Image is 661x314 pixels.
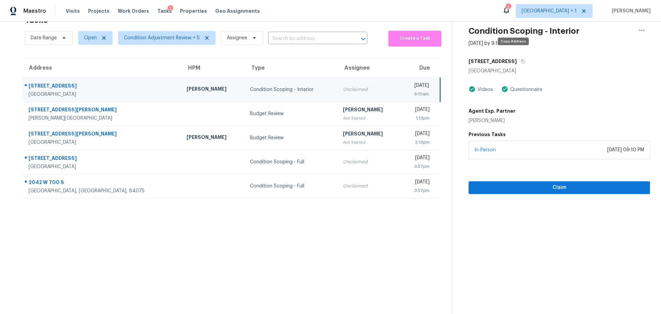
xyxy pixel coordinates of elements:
span: [PERSON_NAME] [609,8,651,14]
div: Condition Scoping - Interior [250,86,332,93]
div: [PERSON_NAME] [469,117,515,124]
div: [DATE] [406,154,429,163]
span: Assignee [227,34,247,41]
span: Visits [66,8,80,14]
div: [PERSON_NAME] [343,106,395,115]
h2: Tasks [25,17,48,23]
div: [GEOGRAPHIC_DATA] [29,163,176,170]
span: Claim [474,183,644,192]
div: Condition Scoping - Full [250,183,332,190]
div: [GEOGRAPHIC_DATA] [29,139,176,146]
div: [STREET_ADDRESS] [29,155,176,163]
div: [GEOGRAPHIC_DATA] [29,91,176,98]
span: Date Range [31,34,57,41]
th: HPM [181,58,244,78]
div: Unclaimed [343,159,395,165]
th: Due [401,58,440,78]
div: [DATE] [406,179,429,187]
span: Maestro [23,8,46,14]
div: [DATE] [406,130,429,139]
th: Assignee [337,58,401,78]
div: Unclaimed [343,86,395,93]
div: [STREET_ADDRESS] [29,82,176,91]
div: Unclaimed [343,183,395,190]
div: 3:57pm [406,163,429,170]
div: Not Started [343,115,395,122]
th: Type [244,58,337,78]
button: Create a Task [388,31,441,47]
div: [PERSON_NAME] [187,134,239,142]
img: Artifact Present Icon [501,85,508,93]
button: Open [358,34,368,44]
button: Claim [469,181,650,194]
h5: Agent Exp. Partner [469,108,515,114]
div: 2:13pm [406,139,429,146]
div: Questionnaire [508,86,542,93]
div: [PERSON_NAME] [343,130,395,139]
span: Properties [180,8,207,14]
img: Artifact Present Icon [469,85,475,93]
div: [DATE] [406,106,429,115]
div: [PERSON_NAME] [187,85,239,94]
div: [PERSON_NAME][GEOGRAPHIC_DATA] [29,115,176,122]
a: In-Person [474,148,496,152]
div: 9:10am [406,91,429,98]
div: Videos [475,86,493,93]
h2: Condition Scoping - Interior [469,28,579,34]
span: Projects [88,8,109,14]
span: Open [84,34,97,41]
span: Work Orders [118,8,149,14]
div: 2042 W 700 S [29,179,176,188]
div: Not Started [343,139,395,146]
h5: Previous Tasks [469,131,650,138]
div: [GEOGRAPHIC_DATA] [469,68,650,74]
div: [DATE] [406,82,429,91]
div: 2 [168,5,173,12]
div: 6 [506,4,511,11]
div: Budget Review [250,110,332,117]
input: Search by address [268,33,348,44]
h5: [STREET_ADDRESS] [469,58,517,65]
span: Geo Assignments [215,8,260,14]
span: Tasks [157,9,172,13]
span: Create a Task [392,34,438,42]
th: Address [22,58,181,78]
div: [GEOGRAPHIC_DATA], [GEOGRAPHIC_DATA], 84075 [29,188,176,194]
div: [STREET_ADDRESS][PERSON_NAME] [29,106,176,115]
div: 3:57pm [406,187,429,194]
div: 1:13pm [406,115,429,122]
div: Condition Scoping - Full [250,159,332,165]
div: [DATE] by 9:10am [469,40,508,47]
div: [DATE] 09:10 PM [607,146,644,153]
div: [STREET_ADDRESS][PERSON_NAME] [29,130,176,139]
div: Budget Review [250,134,332,141]
span: Condition Adjustment Review + 5 [124,34,200,41]
span: [GEOGRAPHIC_DATA] + 1 [522,8,577,14]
